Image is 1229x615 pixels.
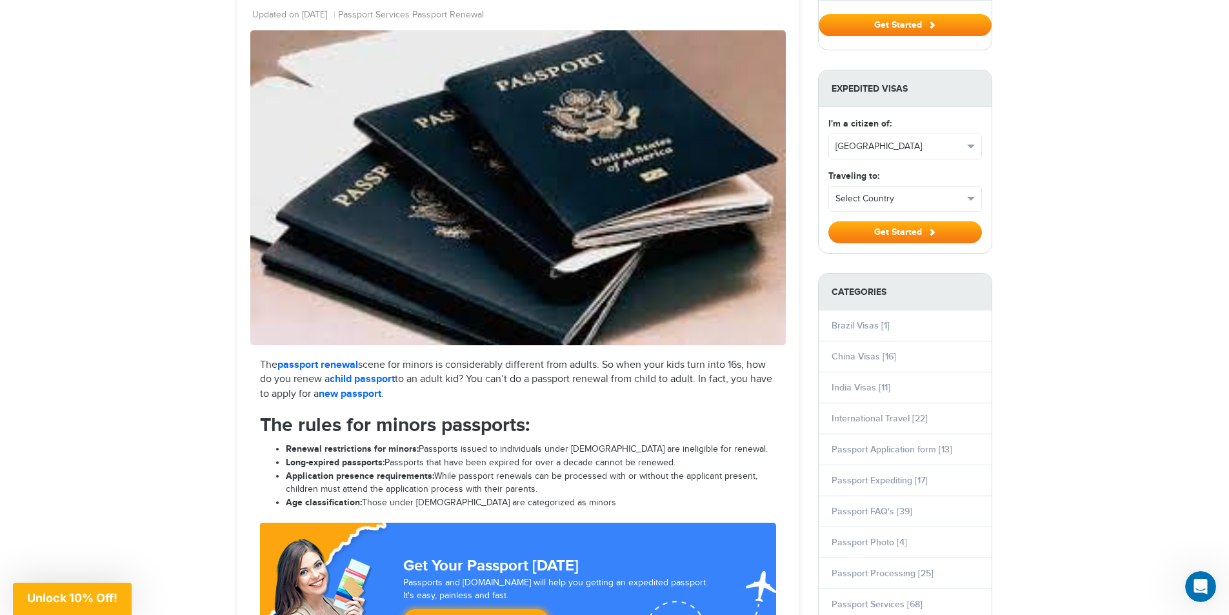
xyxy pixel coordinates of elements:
[819,19,992,30] a: Get Started
[835,140,963,153] span: [GEOGRAPHIC_DATA]
[277,359,358,371] a: passport renewal
[286,457,385,468] strong: Long-expired passports:
[13,583,132,615] div: Unlock 10% Off!
[832,537,907,548] a: Passport Photo [4]
[832,320,890,331] a: Brazil Visas [1]
[403,556,579,575] strong: Get Your Passport [DATE]
[286,470,776,496] li: While passport renewals can be processed with or without the applicant present, children must att...
[286,443,776,456] li: Passports issued to individuals under [DEMOGRAPHIC_DATA] are ineligible for renewal.
[832,568,934,579] a: Passport Processing [25]
[829,134,981,159] button: [GEOGRAPHIC_DATA]
[286,456,776,470] li: Passports that have been expired for over a decade cannot be renewed.
[832,382,890,393] a: India Visas [11]
[832,599,923,610] a: Passport Services [68]
[828,169,879,183] label: Traveling to:
[250,30,786,345] img: download__7__-_28de80_-_2186b91805bf8f87dc4281b6adbed06c6a56d5ae.jpg
[832,506,912,517] a: Passport FAQ's [39]
[286,497,362,508] strong: Age classification:
[286,443,419,454] strong: Renewal restrictions for minors:
[819,14,992,36] button: Get Started
[819,274,992,310] strong: Categories
[286,470,434,481] strong: Application presence requirements:
[1185,571,1216,602] iframe: Intercom live chat
[260,358,776,403] p: The scene for minors is considerably different from adults. So when your kids turn into 16s, how ...
[828,117,892,130] label: I'm a citizen of:
[338,9,410,22] a: Passport Services
[286,496,776,510] li: Those under [DEMOGRAPHIC_DATA] are categorized as minors
[832,413,928,424] a: International Travel [22]
[412,9,484,22] a: Passport Renewal
[829,187,981,211] button: Select Country
[832,444,952,455] a: Passport Application form [13]
[260,414,530,437] strong: The rules for minors passports:
[330,373,395,385] a: child passport
[832,351,896,362] a: China Visas [16]
[27,591,117,605] span: Unlock 10% Off!
[319,388,381,400] a: new passport
[819,70,992,107] strong: Expedited Visas
[828,221,982,243] button: Get Started
[835,192,963,205] span: Select Country
[832,475,928,486] a: Passport Expediting [17]
[252,9,335,22] li: Updated on [DATE]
